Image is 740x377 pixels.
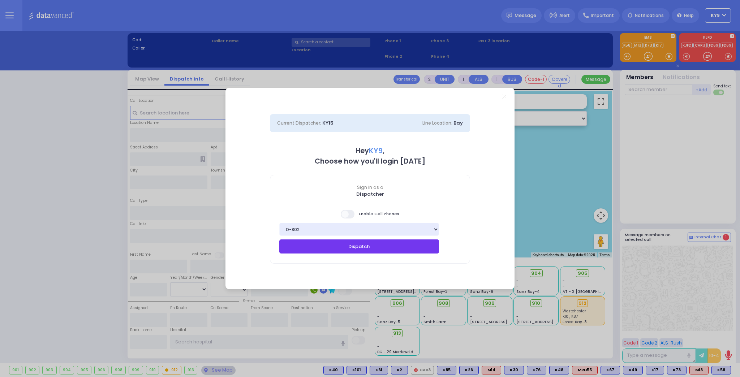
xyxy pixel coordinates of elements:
[422,120,452,126] span: Line Location:
[356,191,384,198] b: Dispatcher
[322,120,334,126] span: KY15
[453,120,463,126] span: Bay
[279,239,439,253] button: Dispatch
[277,120,321,126] span: Current Dispatcher:
[356,146,384,156] b: Hey ,
[502,95,506,99] a: Close
[369,146,383,156] span: KY9
[315,156,425,166] b: Choose how you'll login [DATE]
[341,209,399,219] span: Enable Cell Phones
[270,184,470,191] span: Sign in as a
